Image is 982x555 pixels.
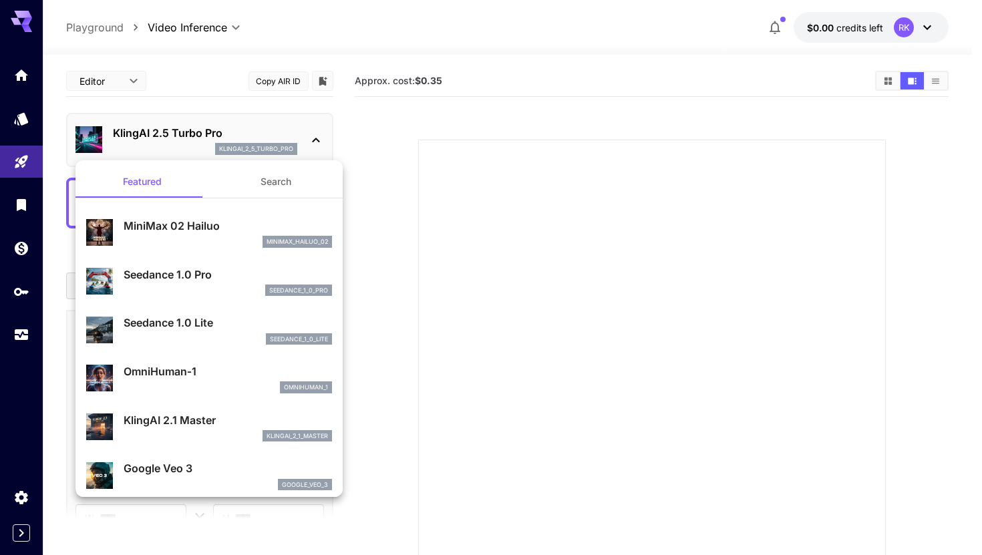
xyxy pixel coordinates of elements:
[270,335,328,344] p: seedance_1_0_lite
[124,460,332,476] p: Google Veo 3
[86,407,332,447] div: KlingAI 2.1 Masterklingai_2_1_master
[267,237,328,246] p: minimax_hailuo_02
[86,309,332,350] div: Seedance 1.0 Liteseedance_1_0_lite
[86,455,332,496] div: Google Veo 3google_veo_3
[124,412,332,428] p: KlingAI 2.1 Master
[267,431,328,441] p: klingai_2_1_master
[86,358,332,399] div: OmniHuman‑1omnihuman_1
[86,212,332,253] div: MiniMax 02 Hailuominimax_hailuo_02
[209,166,343,198] button: Search
[284,383,328,392] p: omnihuman_1
[124,218,332,234] p: MiniMax 02 Hailuo
[75,166,209,198] button: Featured
[124,315,332,331] p: Seedance 1.0 Lite
[124,266,332,283] p: Seedance 1.0 Pro
[86,261,332,302] div: Seedance 1.0 Proseedance_1_0_pro
[124,363,332,379] p: OmniHuman‑1
[282,480,328,490] p: google_veo_3
[269,286,328,295] p: seedance_1_0_pro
